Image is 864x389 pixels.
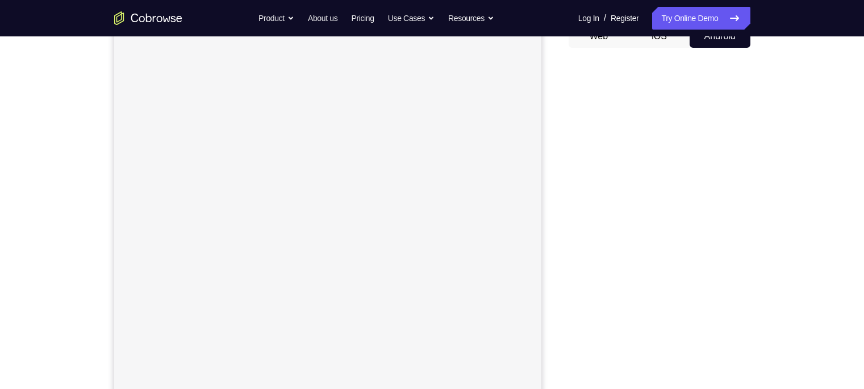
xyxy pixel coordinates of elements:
[578,7,599,30] a: Log In
[604,11,606,25] span: /
[258,7,294,30] button: Product
[308,7,337,30] a: About us
[690,25,750,48] button: Android
[351,7,374,30] a: Pricing
[114,11,182,25] a: Go to the home page
[388,7,435,30] button: Use Cases
[569,25,629,48] button: Web
[652,7,750,30] a: Try Online Demo
[448,7,494,30] button: Resources
[629,25,690,48] button: iOS
[611,7,638,30] a: Register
